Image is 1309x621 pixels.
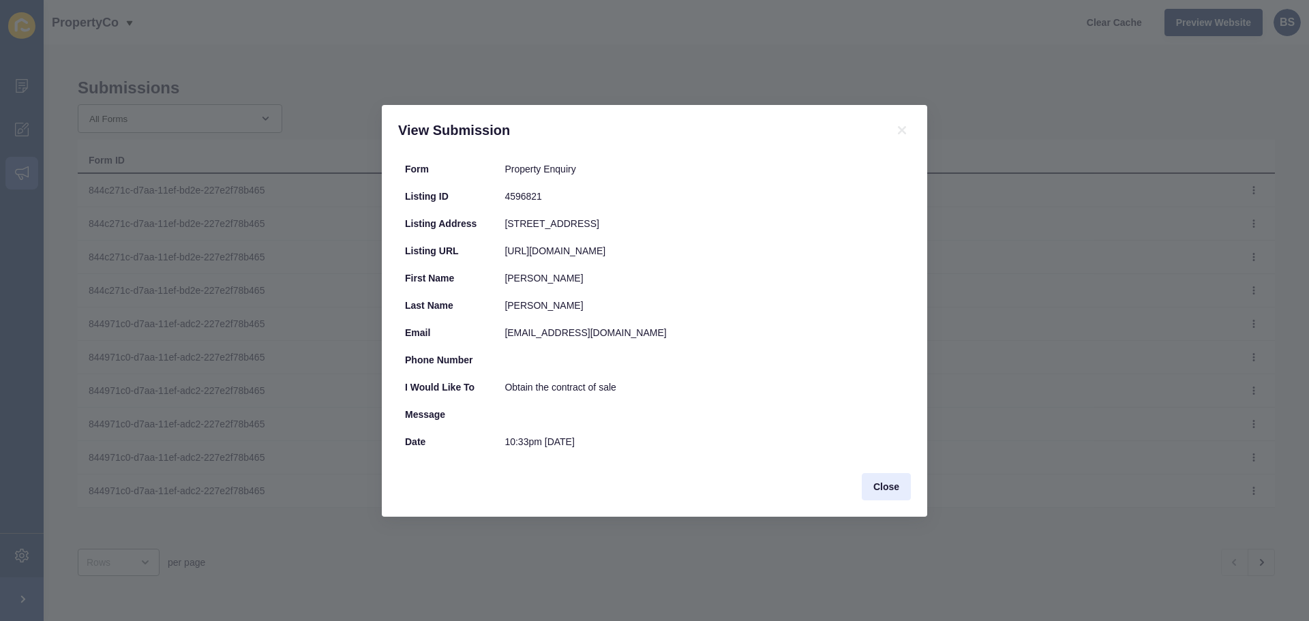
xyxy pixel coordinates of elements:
[405,191,449,202] b: Listing ID
[405,354,473,365] b: Phone Number
[505,299,904,312] div: [PERSON_NAME]
[405,327,430,338] b: Email
[405,436,425,447] b: Date
[862,473,911,500] button: Close
[505,217,904,230] div: [STREET_ADDRESS]
[505,271,904,285] div: [PERSON_NAME]
[505,326,904,339] div: [EMAIL_ADDRESS][DOMAIN_NAME]
[873,480,899,494] span: Close
[405,382,475,393] b: I would like to
[398,121,877,139] h1: View Submission
[505,380,904,394] div: Obtain the contract of sale
[405,164,429,175] b: Form
[405,300,453,311] b: Last Name
[505,244,904,258] div: [URL][DOMAIN_NAME]
[405,218,477,229] b: Listing Address
[505,162,904,176] div: Property Enquiry
[505,436,574,447] time: 10:33pm [DATE]
[505,190,904,203] div: 4596821
[405,245,459,256] b: Listing URL
[405,409,445,420] b: Message
[405,273,454,284] b: First Name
